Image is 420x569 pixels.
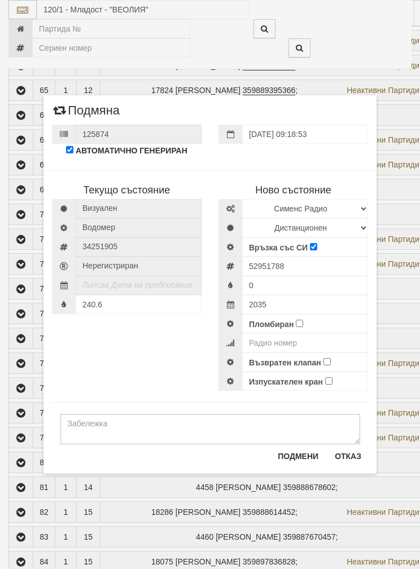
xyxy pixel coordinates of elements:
[249,319,294,330] label: Пломбиран
[328,447,368,465] button: Отказ
[52,104,120,125] span: Подмяна
[76,125,202,144] input: Номер на протокол
[76,218,202,237] span: Водомер
[82,280,193,289] i: Липсва Дата на предписание
[249,242,308,253] label: Връзка със СИ
[242,199,368,218] select: Марка и Модел
[76,145,187,156] label: АВТОМАТИЧНО ГЕНЕРИРАН
[325,377,333,385] input: Изпускателен кран
[76,257,202,276] span: Нерегистриран
[249,357,321,368] label: Възвратен клапан
[242,295,368,314] input: Метрологична годност
[249,376,323,387] label: Изпускателен кран
[271,447,325,465] button: Подмени
[76,199,202,218] span: Визуален
[323,358,331,365] input: Възвратен клапан
[242,276,368,295] input: Начално показание
[52,185,202,196] h4: Текущо състояние
[218,185,368,196] h4: Ново състояние
[76,295,202,314] input: Последно показание
[242,257,368,276] input: Сериен номер
[310,243,317,250] input: Връзка със СИ
[242,333,368,352] input: Радио номер
[296,320,303,327] input: Пломбиран
[76,237,202,257] span: Сериен номер
[242,125,368,144] input: Дата на подмяна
